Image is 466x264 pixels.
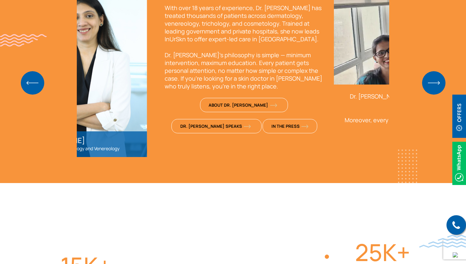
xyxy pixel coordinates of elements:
[165,51,324,90] p: Dr. [PERSON_NAME]’s philosophy is simple — minimum intervention, maximum education. Every patient...
[301,125,308,128] img: orange-arrow
[26,145,142,152] p: MD and DNB in Dermatology and Venereology
[419,235,466,248] img: bluewave
[350,242,415,263] h3: K+
[422,71,445,95] img: BlueNextArrow
[429,76,438,90] div: Next slide
[171,119,262,133] a: Dr. [PERSON_NAME] Speaksorange-arrow
[452,142,466,185] img: Whatsappicon
[452,95,466,138] img: offerBt
[180,123,251,129] span: Dr. [PERSON_NAME] Speaks
[453,252,458,257] img: up-blue-arrow.svg
[200,98,288,112] a: About Dr. [PERSON_NAME]orange-arrow
[165,4,324,43] p: With over 18 years of experience, Dr. [PERSON_NAME] has treated thousands of patients across derm...
[263,119,317,133] a: In The Pressorange-arrow
[244,125,251,128] img: orange-arrow
[26,136,142,145] h2: [PERSON_NAME]
[452,159,466,166] a: Whatsappicon
[21,71,44,95] img: BluePrevArrow
[271,123,308,129] span: In The Press
[209,102,277,108] span: About Dr. [PERSON_NAME]
[28,76,37,90] div: Previous slide
[398,150,417,183] img: whitedots
[270,103,277,107] img: orange-arrow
